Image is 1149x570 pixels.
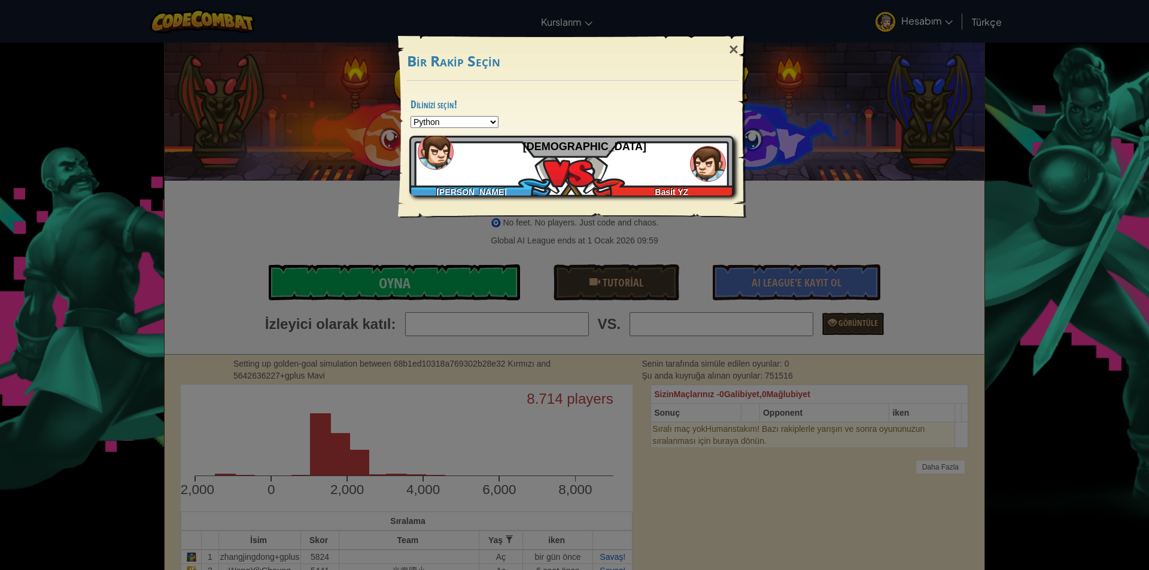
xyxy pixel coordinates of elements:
h4: Dilinizi seçin! [411,99,735,110]
span: [PERSON_NAME] [436,187,506,197]
a: [PERSON_NAME]Basit YZ [411,136,735,196]
span: [DEMOGRAPHIC_DATA] [523,141,646,153]
div: × [720,32,747,67]
img: humans_ladder_tutorial.png [690,146,726,182]
img: humans_ladder_tutorial.png [418,134,454,170]
span: Basit YZ [655,187,688,197]
h3: Bir Rakip Seçin [407,53,738,69]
